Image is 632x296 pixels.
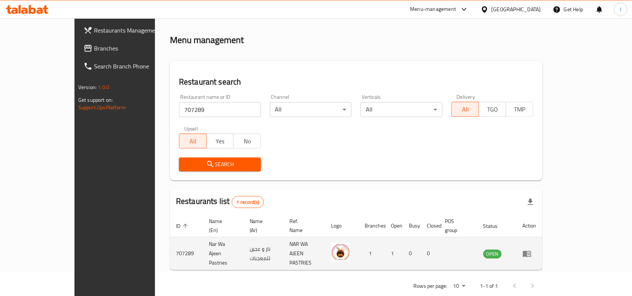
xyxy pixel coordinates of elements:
[170,237,203,270] td: 707289
[522,193,540,211] div: Export file
[403,214,421,237] th: Busy
[290,217,316,235] span: Ref. Name
[184,126,198,131] label: Upsell
[233,134,261,149] button: No
[179,102,261,117] input: Search for restaurant name or ID..
[483,222,508,231] span: Status
[452,102,479,117] button: All
[270,102,352,117] div: All
[176,196,264,208] h2: Restaurants list
[203,237,244,270] td: Nar Wa Ajeen Pastries
[457,94,475,100] label: Delivery
[197,10,200,19] li: /
[410,5,456,14] div: Menu-management
[206,134,234,149] button: Yes
[479,102,507,117] button: TGO
[94,44,174,53] span: Branches
[620,5,621,13] span: l
[284,237,325,270] td: NAR WA AJEEN PASTRIES
[414,281,447,291] p: Rows per page:
[78,103,126,112] a: Support.OpsPlatform
[421,237,439,270] td: 0
[450,281,468,292] div: Rows per page:
[523,249,537,258] div: Menu
[210,136,231,147] span: Yes
[209,217,235,235] span: Name (En)
[361,102,443,117] div: All
[78,57,180,75] a: Search Branch Phone
[331,243,350,262] img: Nar Wa Ajeen Pastries
[445,217,468,235] span: POS group
[480,281,498,291] p: 1-1 of 1
[325,214,359,237] th: Logo
[482,104,504,115] span: TGO
[203,10,252,19] span: Menu management
[185,160,255,169] span: Search
[483,250,502,258] span: OPEN
[244,237,284,270] td: نار و عجين للمعجنات
[94,62,174,71] span: Search Branch Phone
[78,39,180,57] a: Branches
[78,95,113,105] span: Get support on:
[250,217,275,235] span: Name (Ar)
[517,214,543,237] th: Action
[385,237,403,270] td: 1
[492,5,541,13] div: [GEOGRAPHIC_DATA]
[237,136,258,147] span: No
[455,104,476,115] span: All
[483,250,502,259] div: OPEN
[421,214,439,237] th: Closed
[94,26,174,35] span: Restaurants Management
[506,102,534,117] button: TMP
[232,199,264,206] span: 1 record(s)
[179,134,207,149] button: All
[78,82,97,92] span: Version:
[385,214,403,237] th: Open
[170,34,244,46] h2: Menu management
[359,237,385,270] td: 1
[176,222,190,231] span: ID
[403,237,421,270] td: 0
[170,10,194,19] a: Home
[170,214,543,270] table: enhanced table
[509,104,531,115] span: TMP
[179,158,261,171] button: Search
[78,21,180,39] a: Restaurants Management
[359,214,385,237] th: Branches
[179,76,534,88] h2: Restaurant search
[98,82,109,92] span: 1.0.0
[182,136,204,147] span: All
